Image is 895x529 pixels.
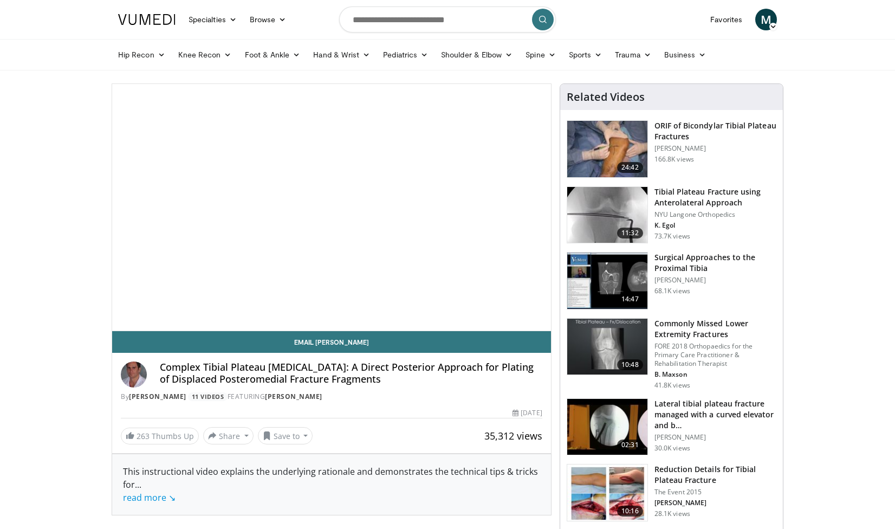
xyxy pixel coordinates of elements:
p: K. Egol [654,221,776,230]
img: Levy_Tib_Plat_100000366_3.jpg.150x105_q85_crop-smart_upscale.jpg [567,121,647,177]
a: 10:16 Reduction Details for Tibial Plateau Fracture The Event 2015 [PERSON_NAME] 28.1K views [567,464,776,521]
img: a8bbbc17-ed6f-4c2b-b210-6e13634d311f.150x105_q85_crop-smart_upscale.jpg [567,465,647,521]
p: FORE 2018 Orthopaedics for the Primary Care Practitioner & Rehabilitation Therapist [654,342,776,368]
h3: Tibial Plateau Fracture using Anterolateral Approach [654,186,776,208]
video-js: Video Player [112,84,551,331]
button: Save to [258,427,313,444]
a: Email [PERSON_NAME] [112,331,551,353]
span: 10:16 [617,506,643,517]
a: read more ↘ [123,492,176,504]
div: By FEATURING [121,392,542,402]
p: 28.1K views [654,509,690,518]
a: Business [658,44,713,66]
img: VuMedi Logo [118,14,176,25]
p: NYU Langone Orthopedics [654,210,776,219]
button: Share [203,427,254,444]
p: [PERSON_NAME] [654,433,776,442]
a: Pediatrics [377,44,434,66]
p: B. Maxson [654,370,776,379]
a: Foot & Ankle [238,44,307,66]
a: 11:32 Tibial Plateau Fracture using Anterolateral Approach NYU Langone Orthopedics K. Egol 73.7K ... [567,186,776,244]
a: [PERSON_NAME] [265,392,322,401]
img: DA_UIUPltOAJ8wcH4xMDoxOjB1O8AjAz.150x105_q85_crop-smart_upscale.jpg [567,253,647,309]
a: Hand & Wrist [307,44,377,66]
a: [PERSON_NAME] [129,392,186,401]
a: Favorites [704,9,749,30]
a: 02:31 Lateral tibial plateau fracture managed with a curved elevator and b… [PERSON_NAME] 30.0K v... [567,398,776,456]
div: This instructional video explains the underlying rationale and demonstrates the technical tips & ... [123,465,540,504]
a: M [755,9,777,30]
a: 24:42 ORIF of Bicondylar Tibial Plateau Fractures [PERSON_NAME] 166.8K views [567,120,776,178]
p: 30.0K views [654,444,690,453]
span: 35,312 views [484,429,542,442]
a: 11 Videos [188,392,228,402]
h4: Complex Tibial Plateau [MEDICAL_DATA]: A Direct Posterior Approach for Plating of Displaced Poste... [160,362,542,385]
span: 02:31 [617,440,643,450]
a: Specialties [182,9,243,30]
a: 14:47 Surgical Approaches to the Proximal Tibia [PERSON_NAME] 68.1K views [567,252,776,309]
p: 41.8K views [654,381,690,390]
span: 10:48 [617,359,643,370]
span: 263 [137,431,150,441]
span: 11:32 [617,228,643,238]
span: ... [123,479,176,504]
a: 263 Thumbs Up [121,428,199,444]
a: Hip Recon [112,44,172,66]
p: [PERSON_NAME] [654,499,776,507]
p: 73.7K views [654,232,690,241]
h4: Related Videos [567,91,645,104]
p: 166.8K views [654,155,694,164]
a: Browse [243,9,293,30]
a: Spine [519,44,562,66]
a: Sports [562,44,609,66]
a: 10:48 Commonly Missed Lower Extremity Fractures FORE 2018 Orthopaedics for the Primary Care Pract... [567,318,776,390]
img: Avatar [121,362,147,388]
img: ssCKXnGZZaxxNNa35hMDoxOjBvO2OFFA_1.150x105_q85_crop-smart_upscale.jpg [567,399,647,455]
span: 14:47 [617,294,643,305]
h3: Commonly Missed Lower Extremity Fractures [654,318,776,340]
p: The Event 2015 [654,488,776,496]
a: Knee Recon [172,44,238,66]
div: [DATE] [513,408,542,418]
h3: Lateral tibial plateau fracture managed with a curved elevator and b… [654,398,776,431]
h3: Surgical Approaches to the Proximal Tibia [654,252,776,274]
p: [PERSON_NAME] [654,144,776,153]
h3: ORIF of Bicondylar Tibial Plateau Fractures [654,120,776,142]
a: Shoulder & Elbow [434,44,519,66]
img: 4aa379b6-386c-4fb5-93ee-de5617843a87.150x105_q85_crop-smart_upscale.jpg [567,319,647,375]
input: Search topics, interventions [339,7,556,33]
img: 9nZFQMepuQiumqNn4xMDoxOjBzMTt2bJ.150x105_q85_crop-smart_upscale.jpg [567,187,647,243]
p: [PERSON_NAME] [654,276,776,285]
a: Trauma [608,44,658,66]
p: 68.1K views [654,287,690,295]
span: 24:42 [617,162,643,173]
h3: Reduction Details for Tibial Plateau Fracture [654,464,776,486]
